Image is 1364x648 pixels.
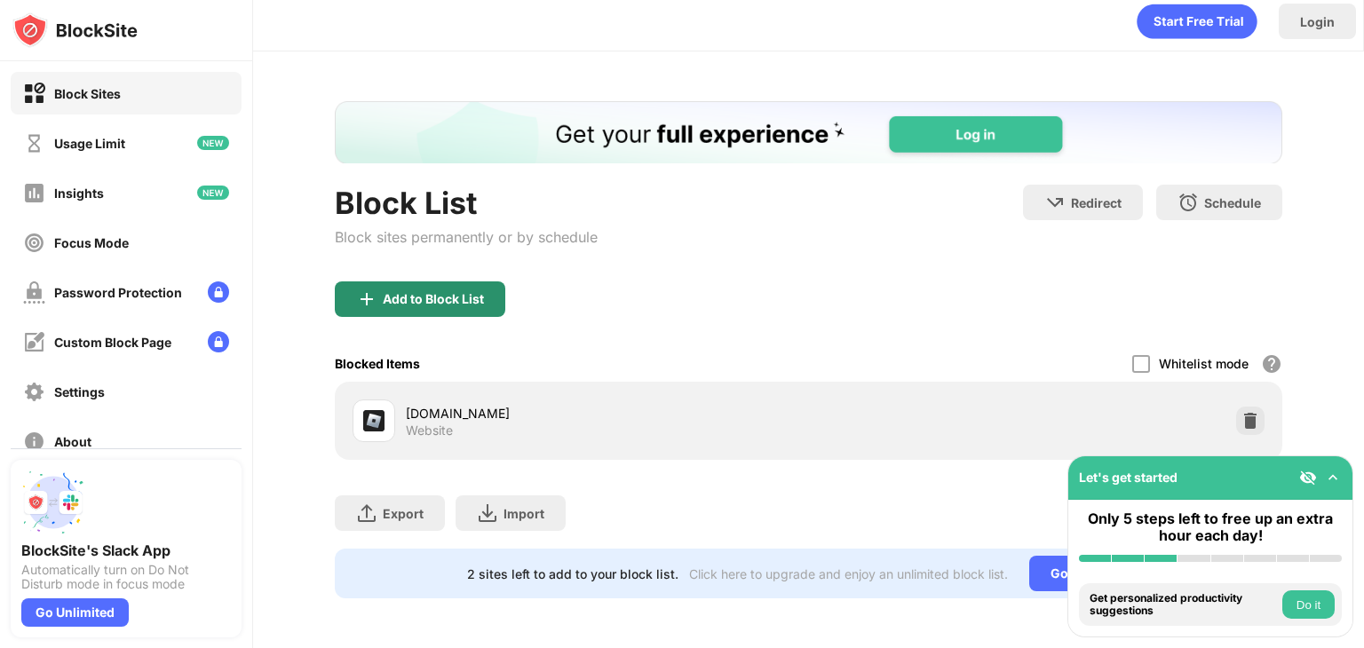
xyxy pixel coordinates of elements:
img: favicons [363,410,385,431]
img: insights-off.svg [23,182,45,204]
div: About [54,434,91,449]
div: Add to Block List [383,292,484,306]
img: time-usage-off.svg [23,132,45,154]
div: Automatically turn on Do Not Disturb mode in focus mode [21,563,231,591]
img: customize-block-page-off.svg [23,331,45,353]
div: Block Sites [54,86,121,101]
div: Redirect [1071,195,1122,210]
div: Insights [54,186,104,201]
div: Focus Mode [54,235,129,250]
div: Login [1300,14,1335,29]
div: Password Protection [54,285,182,300]
img: eye-not-visible.svg [1299,469,1317,486]
div: Get personalized productivity suggestions [1090,592,1278,618]
div: Click here to upgrade and enjoy an unlimited block list. [689,566,1008,581]
div: Block sites permanently or by schedule [335,228,598,246]
div: Settings [54,384,105,399]
img: new-icon.svg [197,186,229,200]
div: Let's get started [1079,470,1178,485]
button: Do it [1282,590,1335,619]
div: Custom Block Page [54,335,171,350]
div: Only 5 steps left to free up an extra hour each day! [1079,510,1342,544]
div: Usage Limit [54,136,125,151]
img: settings-off.svg [23,381,45,403]
div: Go Unlimited [1029,556,1151,591]
div: 2 sites left to add to your block list. [467,566,678,581]
img: focus-off.svg [23,232,45,254]
iframe: Banner [335,101,1282,163]
img: about-off.svg [23,431,45,453]
img: lock-menu.svg [208,281,229,303]
div: Schedule [1204,195,1261,210]
img: push-slack.svg [21,470,85,534]
div: Whitelist mode [1159,356,1249,371]
div: BlockSite's Slack App [21,541,231,559]
div: Blocked Items [335,356,420,371]
div: Go Unlimited [21,598,129,627]
div: Block List [335,185,598,221]
img: password-protection-off.svg [23,281,45,304]
img: omni-setup-toggle.svg [1324,469,1342,486]
div: Website [406,423,453,439]
img: block-on.svg [23,83,45,105]
img: lock-menu.svg [208,331,229,352]
img: new-icon.svg [197,136,229,150]
div: animation [1137,4,1257,39]
div: Import [504,506,544,521]
div: [DOMAIN_NAME] [406,404,808,423]
img: logo-blocksite.svg [12,12,138,48]
div: Export [383,506,424,521]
